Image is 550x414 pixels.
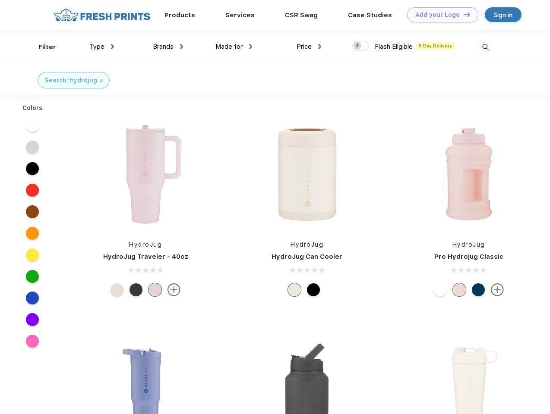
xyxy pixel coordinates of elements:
img: more.svg [168,283,180,296]
div: Black [130,283,142,296]
span: Made for [215,43,243,50]
div: Search: hydrojug [44,76,97,85]
div: Filter [38,42,56,52]
div: Sign in [494,10,512,20]
a: HydroJug Traveler - 40oz [103,253,188,260]
div: Pink Sand [149,283,161,296]
img: desktop_search.svg [478,40,493,54]
img: more.svg [491,283,504,296]
img: filter_cancel.svg [100,79,103,82]
div: Cream [111,283,123,296]
img: dropdown.png [111,44,114,49]
img: dropdown.png [318,44,321,49]
img: func=resize&h=266 [411,117,526,232]
div: Black [307,283,320,296]
div: Pink Sand [453,283,466,296]
span: Type [89,43,104,50]
div: White [434,283,447,296]
span: Price [297,43,312,50]
a: HydroJug [291,241,323,248]
img: fo%20logo%202.webp [51,7,153,22]
img: func=resize&h=266 [250,117,364,232]
a: HydroJug Can Cooler [272,253,342,260]
a: Pro Hydrojug Classic [434,253,503,260]
span: Flash Eligible [375,43,413,50]
span: Brands [153,43,174,50]
a: Sign in [485,7,522,22]
span: 5 Day Delivery [416,42,455,50]
a: Products [164,11,195,19]
a: HydroJug [129,241,162,248]
div: Cream [288,283,301,296]
img: DT [464,12,470,17]
div: Colors [16,103,49,113]
div: Add your Logo [415,11,460,19]
img: dropdown.png [180,44,183,49]
a: HydroJug [452,241,485,248]
img: func=resize&h=266 [88,117,203,232]
div: Navy [472,283,485,296]
img: dropdown.png [249,44,252,49]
